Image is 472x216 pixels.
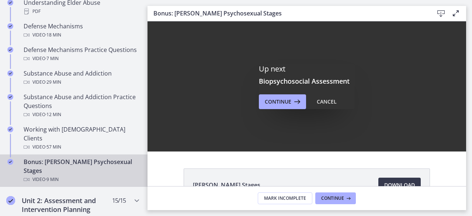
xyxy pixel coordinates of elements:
i: Completed [6,196,15,205]
div: Video [24,54,139,63]
h2: Unit 2: Assessment and Intervention Planning [22,196,112,214]
div: Cancel [317,97,337,106]
div: Defense Mechanisms Practice Questions [24,45,139,63]
div: Video [24,31,139,39]
span: Continue [321,195,344,201]
span: · 18 min [45,31,61,39]
span: · 12 min [45,110,61,119]
div: Video [24,175,139,184]
button: Cancel [311,94,343,109]
div: Substance Abuse and Addiction Practice Questions [24,93,139,119]
i: Completed [7,94,13,100]
div: Bonus: [PERSON_NAME] Psychosexual Stages [24,157,139,184]
h3: Bonus: [PERSON_NAME] Psychosexual Stages [153,9,422,18]
button: Mark Incomplete [258,192,312,204]
div: Video [24,143,139,151]
span: Continue [265,97,291,106]
a: Download [378,178,421,192]
span: Mark Incomplete [264,195,306,201]
span: · 9 min [45,175,59,184]
div: Video [24,110,139,119]
div: PDF [24,7,139,16]
span: [PERSON_NAME] Stages [193,181,260,189]
p: Up next [259,64,355,74]
button: Continue [259,94,306,109]
button: Continue [315,192,356,204]
div: Defense Mechanisms [24,22,139,39]
div: Working with [DEMOGRAPHIC_DATA] Clients [24,125,139,151]
span: · 29 min [45,78,61,87]
div: Video [24,78,139,87]
span: 15 / 15 [112,196,126,205]
h3: Biopsychosocial Assessment [259,77,355,86]
i: Completed [7,70,13,76]
span: Download [384,181,415,189]
div: Substance Abuse and Addiction [24,69,139,87]
span: · 7 min [45,54,59,63]
i: Completed [7,126,13,132]
i: Completed [7,159,13,165]
span: · 57 min [45,143,61,151]
i: Completed [7,23,13,29]
i: Completed [7,47,13,53]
